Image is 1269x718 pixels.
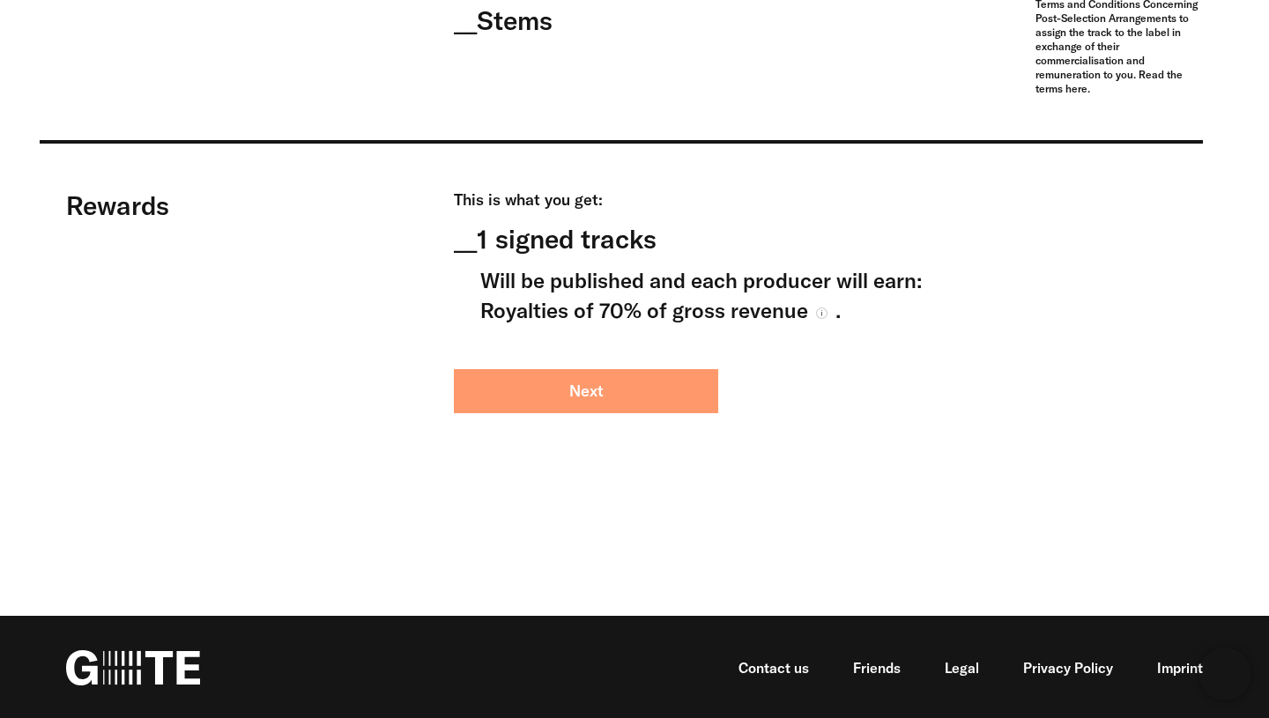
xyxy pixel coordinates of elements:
div: This is what you get: [454,188,1009,212]
div: Rewards [66,188,427,223]
a: Privacy Policy [1023,659,1113,677]
div: Will be published and each producer will earn: Royalties of 70% of gross revenue . [480,265,1009,325]
iframe: Brevo live chat [1198,648,1251,700]
a: Friends [853,659,901,677]
a: Legal [945,659,979,677]
button: Next [454,369,718,413]
a: Contact us [738,659,809,677]
img: G=TE [66,650,200,685]
span: __ [454,222,477,255]
a: Imprint [1157,659,1203,677]
span: __ [454,4,477,37]
div: Stems [454,3,1009,38]
div: 1 signed tracks [454,221,1009,256]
